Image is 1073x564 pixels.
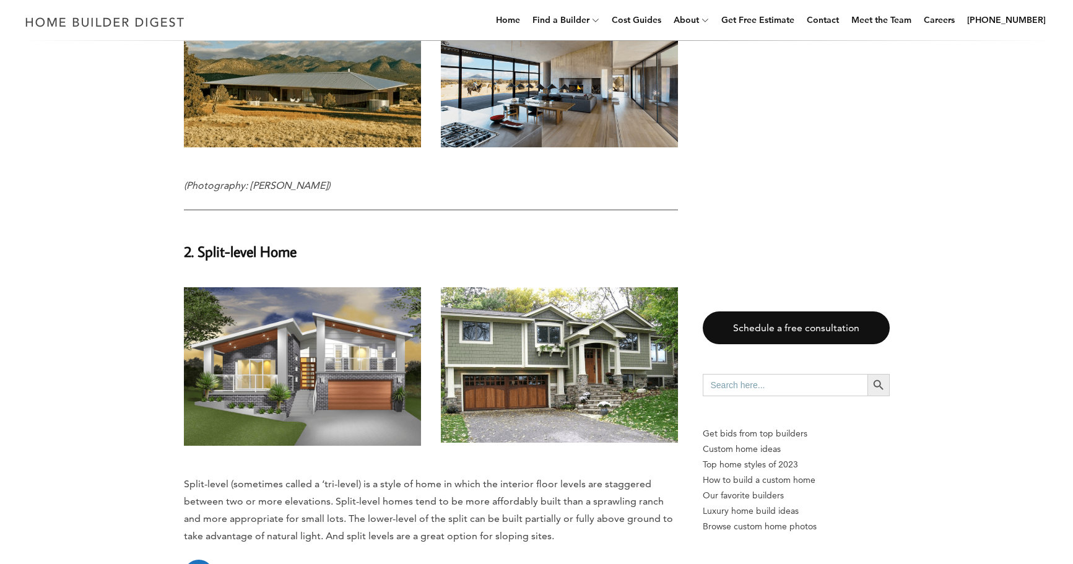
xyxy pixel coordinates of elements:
[835,475,1058,549] iframe: Drift Widget Chat Controller
[703,441,890,457] a: Custom home ideas
[703,503,890,519] a: Luxury home build ideas
[184,180,330,191] em: (Photography: [PERSON_NAME])
[703,311,890,344] a: Schedule a free consultation
[441,2,678,147] img: Custom Home Layout Design
[703,488,890,503] a: Our favorite builders
[441,287,678,443] img: Custom Home Layout Design
[872,378,885,392] svg: Search
[184,287,421,445] img: Custom Home Layout Design
[703,519,890,534] a: Browse custom home photos
[703,472,890,488] a: How to build a custom home
[184,2,421,148] img: Custom Home Layout Design
[703,457,890,472] a: Top home styles of 2023
[703,426,890,441] p: Get bids from top builders
[703,374,867,396] input: Search here...
[184,475,678,545] p: Split-level (sometimes called a ‘tri-level) is a style of home in which the interior floor levels...
[20,10,190,34] img: Home Builder Digest
[184,241,297,261] strong: 2. Split-level Home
